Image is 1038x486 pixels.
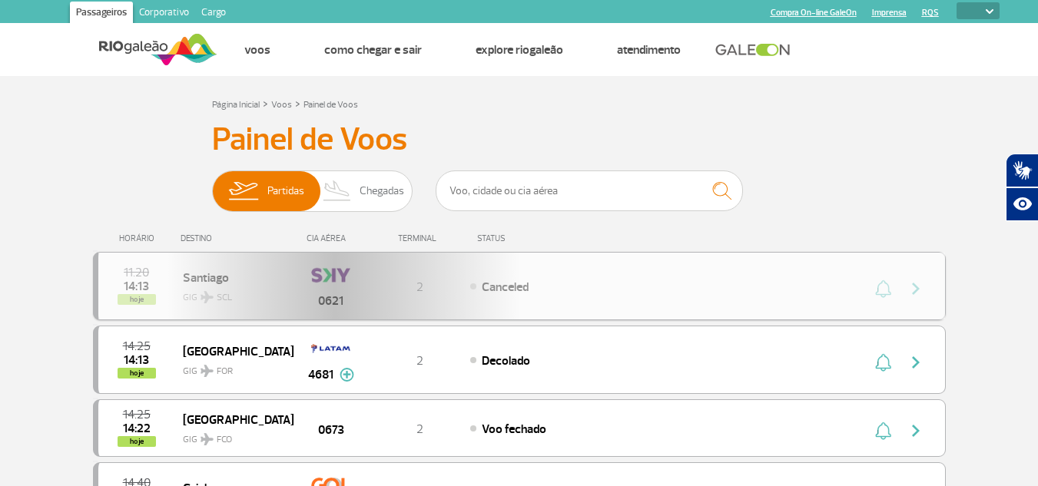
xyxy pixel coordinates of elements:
a: Explore RIOgaleão [476,42,563,58]
span: Decolado [482,353,530,369]
img: sino-painel-voo.svg [875,422,891,440]
a: Atendimento [617,42,681,58]
a: Como chegar e sair [324,42,422,58]
span: FCO [217,433,232,447]
a: Compra On-line GaleOn [771,8,857,18]
img: mais-info-painel-voo.svg [340,368,354,382]
span: GIG [183,425,281,447]
a: Página Inicial [212,99,260,111]
span: Voo fechado [482,422,546,437]
button: Abrir recursos assistivos. [1006,187,1038,221]
img: seta-direita-painel-voo.svg [907,353,925,372]
span: GIG [183,356,281,379]
h3: Painel de Voos [212,121,827,159]
a: Imprensa [872,8,907,18]
a: Painel de Voos [303,99,358,111]
img: destiny_airplane.svg [201,365,214,377]
div: Plugin de acessibilidade da Hand Talk. [1006,154,1038,221]
div: STATUS [469,233,595,243]
span: 0673 [318,421,344,439]
span: 2025-08-28 14:13:19 [124,355,149,365]
span: 2025-08-28 14:25:00 [123,341,151,352]
div: TERMINAL [370,233,469,243]
div: HORÁRIO [98,233,181,243]
span: 2 [416,353,423,369]
a: Passageiros [70,2,133,26]
img: slider-embarque [219,171,267,211]
span: 4681 [308,365,333,384]
span: [GEOGRAPHIC_DATA] [183,409,281,429]
span: hoje [118,436,156,447]
a: > [263,94,268,112]
span: Partidas [267,171,304,211]
a: Corporativo [133,2,195,26]
span: 2 [416,422,423,437]
a: > [295,94,300,112]
span: Chegadas [360,171,404,211]
div: DESTINO [181,233,293,243]
img: slider-desembarque [315,171,360,211]
span: hoje [118,368,156,379]
span: [GEOGRAPHIC_DATA] [183,341,281,361]
img: sino-painel-voo.svg [875,353,891,372]
a: Voos [244,42,270,58]
a: RQS [922,8,939,18]
a: Cargo [195,2,232,26]
div: CIA AÉREA [293,233,370,243]
img: destiny_airplane.svg [201,433,214,445]
span: FOR [217,365,233,379]
button: Abrir tradutor de língua de sinais. [1006,154,1038,187]
span: 2025-08-28 14:22:00 [123,423,151,434]
img: seta-direita-painel-voo.svg [907,422,925,440]
a: Voos [271,99,292,111]
input: Voo, cidade ou cia aérea [436,170,743,211]
span: 2025-08-28 14:25:00 [123,409,151,420]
